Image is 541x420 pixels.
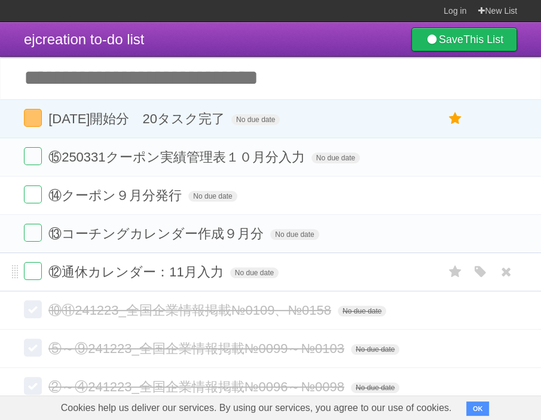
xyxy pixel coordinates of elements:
[24,109,42,127] label: Done
[24,185,42,203] label: Done
[338,306,386,316] span: No due date
[444,109,467,129] label: Star task
[24,300,42,318] label: Done
[48,341,347,356] span: ⑤～⑨241223_全国企業情報掲載№0099～№0103
[48,264,226,279] span: ⑫通休カレンダー：11月入力
[48,188,185,203] span: ⑭クーポン９月分発行
[444,262,467,282] label: Star task
[463,34,503,45] b: This List
[351,382,399,393] span: No due date
[24,339,42,357] label: Done
[48,379,347,394] span: ②～④241223_全国企業情報掲載№0096～№0098
[231,114,280,125] span: No due date
[48,226,267,241] span: ⑬コーチングカレンダー作成９月分
[48,111,228,126] span: [DATE]開始分 20タスク完了
[48,303,334,318] span: ⑩⑪241223_全国企業情報掲載№0109、№0158
[24,224,42,242] label: Done
[311,153,360,163] span: No due date
[24,377,42,395] label: Done
[24,31,144,47] span: ejcreation to-do list
[188,191,237,202] span: No due date
[49,396,464,420] span: Cookies help us deliver our services. By using our services, you agree to our use of cookies.
[351,344,399,355] span: No due date
[230,267,279,278] span: No due date
[466,401,490,416] button: OK
[411,28,517,51] a: SaveThis List
[24,147,42,165] label: Done
[24,262,42,280] label: Done
[48,150,307,165] span: ⑮250331クーポン実績管理表１０月分入力
[270,229,319,240] span: No due date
